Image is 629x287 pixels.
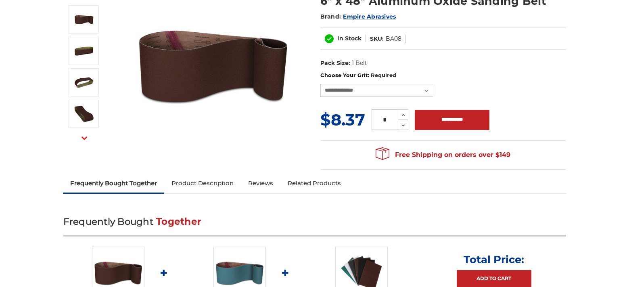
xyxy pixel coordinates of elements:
p: Total Price: [464,253,524,266]
a: Frequently Bought Together [63,174,165,192]
dd: 1 Belt [352,59,367,67]
a: Add to Cart [457,270,531,287]
span: Frequently Bought [63,216,153,227]
span: Brand: [320,13,341,20]
a: Reviews [241,174,280,192]
a: Empire Abrasives [343,13,396,20]
dd: BA08 [386,35,401,43]
dt: Pack Size: [320,59,350,67]
span: In Stock [337,35,362,42]
button: Next [75,130,94,147]
dt: SKU: [370,35,384,43]
a: Product Description [164,174,241,192]
img: 6" x 48" Sanding Belt - Aluminum Oxide [74,72,94,92]
label: Choose Your Grit: [320,71,566,80]
span: $8.37 [320,110,365,130]
img: 6" x 48" Aluminum Oxide Sanding Belt [74,9,94,29]
img: 6" x 48" AOX Sanding Belt [74,41,94,61]
img: 6" x 48" Sanding Belt - AOX [74,104,94,124]
small: Required [371,72,396,78]
span: Free Shipping on orders over $149 [376,147,510,163]
a: Related Products [280,174,348,192]
span: Together [156,216,201,227]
